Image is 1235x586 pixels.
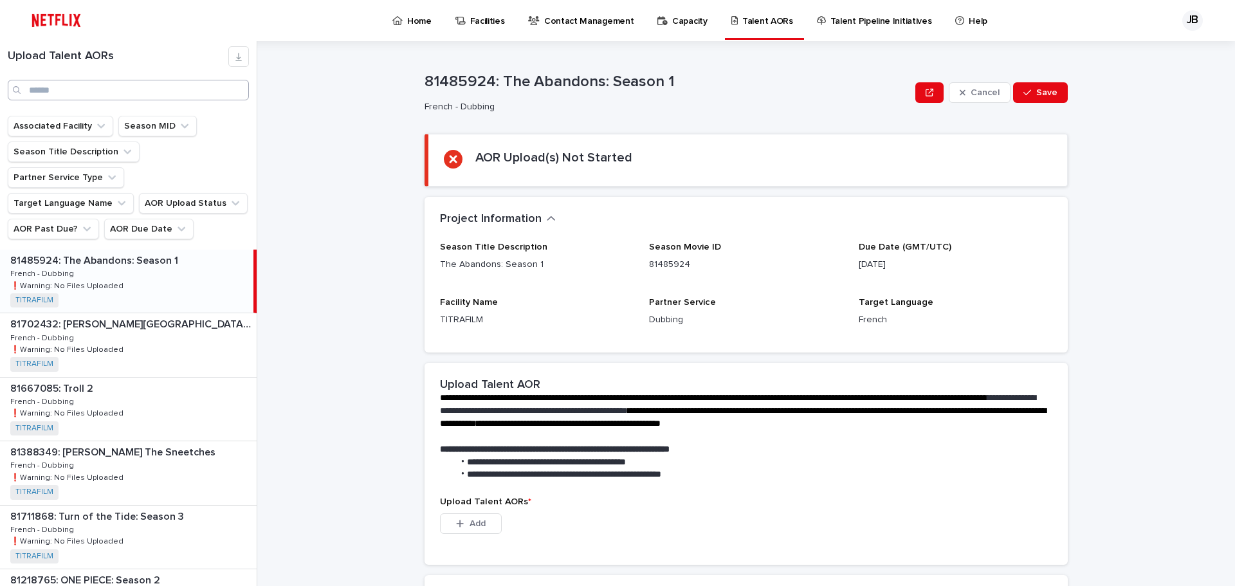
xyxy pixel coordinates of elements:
div: JB [1182,10,1203,31]
span: Season Title Description [440,243,547,252]
button: AOR Upload Status [139,193,248,214]
img: ifQbXi3ZQGMSEF7WDB7W [26,8,87,33]
button: Add [440,513,502,534]
p: ❗️Warning: No Files Uploaded [10,471,126,482]
button: Associated Facility [8,116,113,136]
p: French - Dubbing [10,395,77,407]
p: ❗️Warning: No Files Uploaded [10,535,126,546]
button: Partner Service Type [8,167,124,188]
span: Partner Service [649,298,716,307]
p: ❗️Warning: No Files Uploaded [10,407,126,418]
a: TITRAFILM [15,488,53,497]
button: Project Information [440,212,556,226]
button: Cancel [949,82,1011,103]
span: Add [470,519,486,528]
a: TITRAFILM [15,424,53,433]
p: 81485924 [649,258,843,271]
p: French [859,313,1052,327]
p: 81485924: The Abandons: Season 1 [10,252,181,267]
p: French - Dubbing [10,267,77,279]
p: ❗️Warning: No Files Uploaded [10,343,126,354]
p: 81702432: [PERSON_NAME][GEOGRAPHIC_DATA] Trip [10,316,254,331]
p: 81711868: Turn of the Tide: Season 3 [10,508,187,523]
p: French - Dubbing [425,102,905,113]
button: Target Language Name [8,193,134,214]
p: The Abandons: Season 1 [440,258,634,271]
a: TITRAFILM [15,296,53,305]
p: 81485924: The Abandons: Season 1 [425,73,910,91]
span: Save [1036,88,1057,97]
a: TITRAFILM [15,360,53,369]
p: French - Dubbing [10,459,77,470]
span: Cancel [971,88,1000,97]
button: Season MID [118,116,197,136]
h1: Upload Talent AORs [8,50,228,64]
p: French - Dubbing [10,331,77,343]
input: Search [8,80,249,100]
button: AOR Due Date [104,219,194,239]
p: French - Dubbing [10,523,77,535]
span: Season Movie ID [649,243,721,252]
p: 81388349: [PERSON_NAME] The Sneetches [10,444,218,459]
span: Target Language [859,298,933,307]
button: Save [1013,82,1068,103]
p: 81667085: Troll 2 [10,380,96,395]
span: Facility Name [440,298,498,307]
p: TITRAFILM [440,313,634,327]
h2: Upload Talent AOR [440,378,540,392]
p: ❗️Warning: No Files Uploaded [10,279,126,291]
a: TITRAFILM [15,552,53,561]
button: AOR Past Due? [8,219,99,239]
span: Upload Talent AORs [440,497,531,506]
p: [DATE] [859,258,1052,271]
h2: AOR Upload(s) Not Started [475,150,632,165]
span: Due Date (GMT/UTC) [859,243,951,252]
button: Season Title Description [8,142,140,162]
h2: Project Information [440,212,542,226]
p: Dubbing [649,313,843,327]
